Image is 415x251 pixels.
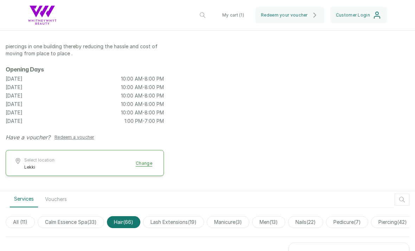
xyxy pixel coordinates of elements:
[252,216,285,228] span: men(13)
[326,216,368,228] span: pedicure(7)
[14,157,155,170] button: Select locationLekkiChange
[371,216,414,228] span: piercing(42)
[6,118,23,125] p: [DATE]
[121,109,164,116] p: 10:00 AM - 8:00 PM
[121,92,164,99] p: 10:00 AM - 8:00 PM
[255,7,325,24] button: Redeem your voucher
[207,216,249,228] span: manicure(3)
[28,6,56,25] img: business logo
[24,164,55,170] span: Lekki
[6,65,164,74] h2: Opening Days
[6,92,23,99] p: [DATE]
[24,157,55,163] span: Select location
[107,216,140,228] span: hair(66)
[41,191,71,207] button: Vouchers
[6,109,23,116] p: [DATE]
[330,7,387,24] button: Customer Login
[217,7,250,24] button: My cart (1)
[6,101,23,108] p: [DATE]
[52,133,97,142] button: Redeem a voucher
[121,84,164,91] p: 10:00 AM - 8:00 PM
[261,12,308,18] span: Redeem your voucher
[121,101,164,108] p: 10:00 AM - 8:00 PM
[6,75,23,82] p: [DATE]
[143,216,204,228] span: lash extensions(19)
[124,118,164,125] p: 1:00 PM - 7:00 PM
[121,75,164,82] p: 10:00 AM - 8:00 PM
[6,216,35,228] span: All (11)
[6,29,164,57] p: Whitneywhytbeauty is a one stop salon located in the heart of lekki that renders all beauty servi...
[336,12,370,18] span: Customer Login
[10,191,38,207] button: Services
[38,216,104,228] span: calm essence spa(33)
[288,216,323,228] span: nails(22)
[6,84,23,91] p: [DATE]
[6,133,50,142] p: Have a voucher?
